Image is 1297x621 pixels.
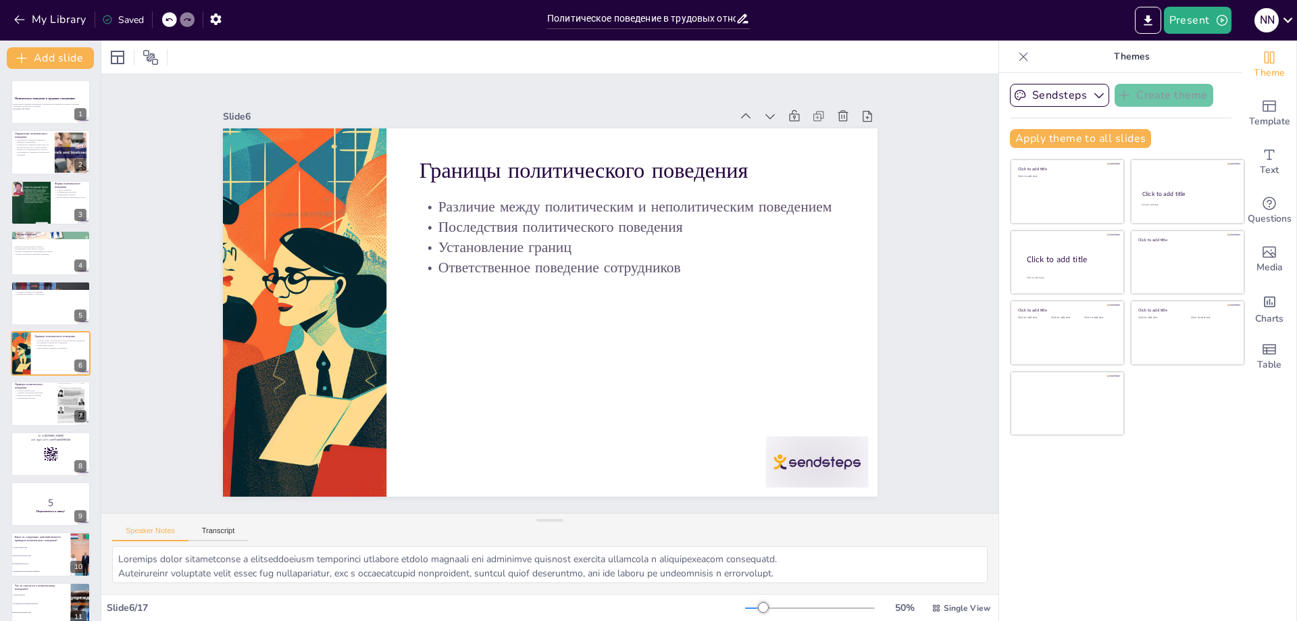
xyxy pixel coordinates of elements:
p: Создание справедливой корпоративной культуры [13,250,84,253]
p: Презентация посвящена определению политического поведения в контексте трудовых отношений, его фор... [13,103,84,107]
p: Активное обсуждение изменений [15,392,51,395]
p: Использование неформальных сетей [15,288,86,291]
div: 7 [11,381,91,426]
div: 9 [11,482,91,526]
div: Saved [102,14,144,26]
div: Add charts and graphs [1242,284,1296,332]
p: Различие между политическим и неполитическим поведением [419,197,844,217]
div: https://cdn.sendsteps.com/images/logo/sendsteps_logo_white.pnghttps://cdn.sendsteps.com/images/lo... [11,180,91,225]
div: Add a table [1242,332,1296,381]
p: Установление границ [419,237,844,257]
p: Последствия политического поведения [34,342,86,345]
p: Формы политического поведения [55,182,86,189]
span: Выполнение рутинных задач [13,554,70,555]
button: Add slide [7,47,94,69]
div: https://cdn.sendsteps.com/images/logo/sendsteps_logo_white.pnghttps://cdn.sendsteps.com/images/lo... [11,281,91,326]
p: Ответственное поведение сотрудников [34,347,86,349]
p: Использование неформальных сетей [55,196,86,199]
div: 1 [74,108,86,120]
div: Get real-time input from your audience [1242,187,1296,235]
div: https://cdn.sendsteps.com/images/logo/sendsteps_logo_white.pnghttps://cdn.sendsteps.com/images/lo... [11,331,91,376]
div: N N [1254,8,1279,32]
p: Создание групп интересов [15,285,86,288]
span: Участие в выборах [13,594,70,595]
div: Click to add title [1018,307,1115,313]
p: Различие между политическим и неполитическим поведением [34,339,86,342]
p: Участие в выборах [55,189,86,191]
span: Игнорирование корпоративных изменений [13,570,70,572]
span: Обсуждение корпоративных изменений [13,603,70,604]
p: Последствия политического поведения [419,217,844,237]
div: 8 [11,432,91,476]
p: Какое из следующих действий является примером политического поведения? [15,535,67,542]
button: My Library [10,9,92,30]
span: Участие в профсоюзах [13,547,70,548]
div: 5 [74,309,86,322]
span: Выполнение рутинных задач [13,612,70,613]
div: Slide 6 / 17 [107,601,745,614]
span: Questions [1248,212,1292,226]
button: Export to PowerPoint [1135,7,1161,34]
div: Click to add title [1138,237,1235,242]
span: Media [1256,260,1283,275]
strong: Политическое поведение в трудовых отношениях [15,97,75,100]
p: Политическое поведение охватывает действия в организации [15,139,51,143]
div: Slide 6 [223,110,732,123]
p: Внутрикорпоративные стратегии [15,282,86,287]
div: Click to add text [1051,316,1082,320]
textarea: Loremips dolor sitametconse a elitseddoeiusm temporinci utlabore etdolo magnaali eni adminimve qu... [112,546,988,583]
div: https://cdn.sendsteps.com/images/logo/sendsteps_logo_white.pnghttps://cdn.sendsteps.com/images/lo... [11,130,91,174]
div: Click to add body [1027,276,1112,280]
div: Add images, graphics, shapes or video [1242,235,1296,284]
div: Click to add text [1018,316,1048,320]
p: Активное участие в обсуждениях [15,291,86,293]
p: Участие в профсоюзах [15,390,51,393]
div: Click to add text [1191,316,1234,320]
div: 6 [74,359,86,372]
span: Charts [1255,312,1283,326]
p: Формирование общественного мнения [13,248,84,251]
p: Границы политического поведения [34,334,86,339]
p: and login with code [15,438,86,442]
div: 2 [74,159,86,171]
div: https://cdn.sendsteps.com/images/logo/sendsteps_logo_white.pnghttps://cdn.sendsteps.com/images/lo... [11,80,91,124]
div: Add ready made slides [1242,89,1296,138]
p: Влияние на корпоративные решения [13,245,84,248]
p: Влияние на кадровую политику [15,395,51,397]
p: Примеры политического поведения [15,382,51,390]
div: 3 [74,209,86,221]
span: Template [1249,114,1290,129]
p: Generated with [URL] [13,107,84,110]
p: Go to [15,434,86,438]
div: Click to add text [1142,203,1231,207]
p: Лоббирование решений [15,397,51,400]
p: Ответственное поведение сотрудников [419,257,844,278]
button: Sendsteps [1010,84,1109,107]
p: Активное вовлечение в выборные кампании [13,253,84,255]
p: Границы политического поведения [419,155,844,185]
div: 10 [11,532,91,576]
p: Определение политического поведения [15,131,51,139]
div: Click to add title [1142,190,1232,198]
div: 4 [74,259,86,272]
p: Повышение влияния в организации [15,293,86,295]
input: Insert title [547,9,736,28]
div: Change the overall theme [1242,41,1296,89]
p: Необходимость понимания политического поведения [15,151,51,155]
div: Click to add text [1138,316,1181,320]
p: Что не относится к политическому поведению? [15,584,67,591]
div: 8 [74,460,86,472]
p: Влияние на организационную культуру [15,148,51,151]
p: Формирование альянсов [55,193,86,196]
button: N N [1254,7,1279,34]
div: 7 [74,410,86,422]
button: Transcript [188,526,249,541]
p: 5 [15,495,86,510]
span: Table [1257,357,1281,372]
div: Add text boxes [1242,138,1296,187]
p: Лоббирование интересов [55,191,86,194]
div: Click to add text [1018,175,1115,178]
span: Лоббирование интересов [13,562,70,564]
p: Установление границ [34,344,86,347]
div: https://cdn.sendsteps.com/images/logo/sendsteps_logo_white.pnghttps://cdn.sendsteps.com/images/lo... [11,230,91,275]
